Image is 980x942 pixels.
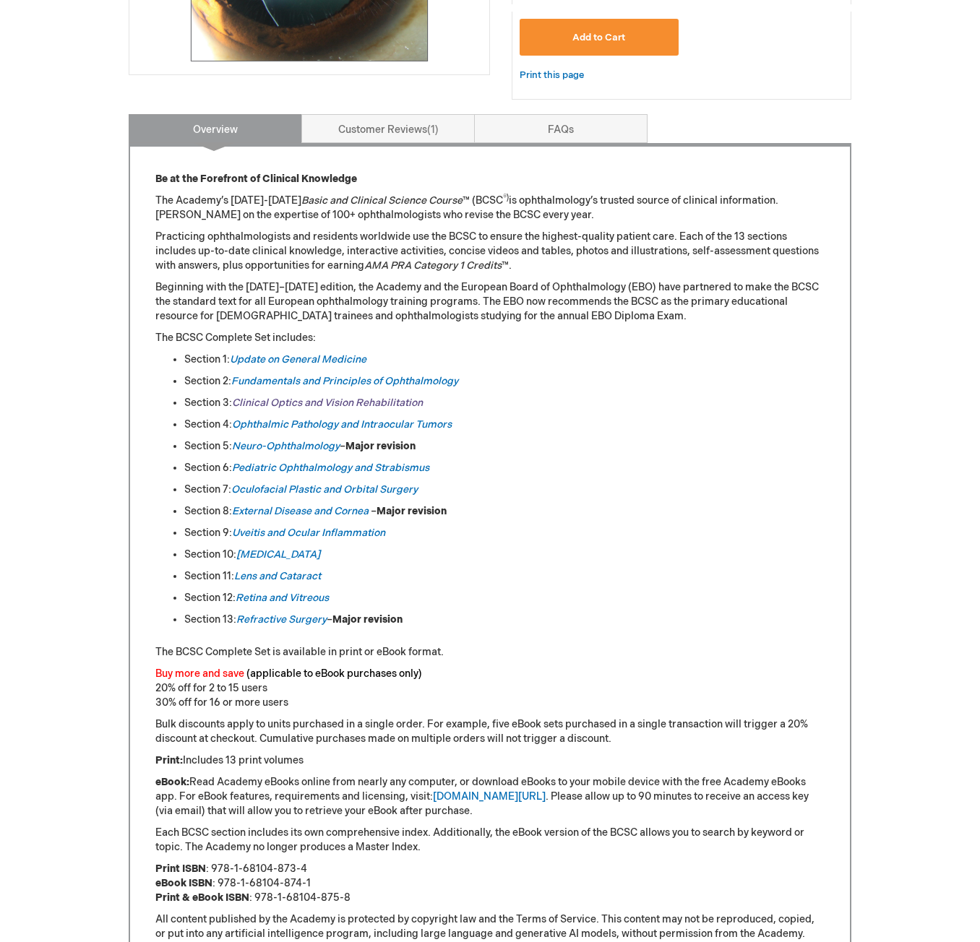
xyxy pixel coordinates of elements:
font: (applicable to eBook purchases only) [246,667,422,680]
a: Customer Reviews1 [301,114,475,143]
strong: Print ISBN [155,863,206,875]
li: Section 12: [184,591,825,605]
a: Lens and Cataract [234,570,321,582]
span: 1 [427,124,439,136]
li: Section 9: [184,526,825,540]
li: Section 3: [184,396,825,410]
p: Practicing ophthalmologists and residents worldwide use the BCSC to ensure the highest-quality pa... [155,230,825,273]
a: [MEDICAL_DATA] [236,548,320,561]
a: External Disease and Cornea [232,505,369,517]
p: The Academy’s [DATE]-[DATE] ™ (BCSC is ophthalmology’s trusted source of clinical information. [P... [155,194,825,222]
em: Basic and Clinical Science Course [301,194,463,207]
a: Retina and Vitreous [236,592,329,604]
a: Refractive Surgery [236,613,327,626]
li: Section 7: [184,483,825,497]
p: Each BCSC section includes its own comprehensive index. Additionally, the eBook version of the BC... [155,826,825,855]
font: Buy more and save [155,667,244,680]
p: All content published by the Academy is protected by copyright law and the Terms of Service. This... [155,912,825,941]
sup: ®) [503,194,509,202]
em: AMA PRA Category 1 Credits [364,259,502,272]
p: Read Academy eBooks online from nearly any computer, or download eBooks to your mobile device wit... [155,775,825,818]
a: Overview [129,114,302,143]
li: Section 2: [184,374,825,389]
a: Ophthalmic Pathology and Intraocular Tumors [232,418,452,431]
button: Add to Cart [520,19,679,56]
p: Bulk discounts apply to units purchased in a single order. For example, five eBook sets purchased... [155,717,825,746]
li: Section 1: [184,353,825,367]
a: Update on General Medicine [230,353,366,366]
strong: Major revision [332,613,403,626]
p: : 978-1-68104-873-4 : 978-1-68104-874-1 : 978-1-68104-875-8 [155,862,825,905]
a: Print this page [520,66,584,85]
strong: eBook ISBN [155,877,212,889]
strong: Be at the Forefront of Clinical Knowledge [155,173,357,185]
p: The BCSC Complete Set is available in print or eBook format. [155,645,825,660]
a: FAQs [474,114,648,143]
strong: Major revision [377,505,447,517]
p: The BCSC Complete Set includes: [155,331,825,345]
p: Beginning with the [DATE]–[DATE] edition, the Academy and the European Board of Ophthalmology (EB... [155,280,825,324]
a: Oculofacial Plastic and Orbital Surgery [231,483,418,496]
li: Section 10: [184,548,825,562]
li: Section 11: [184,569,825,584]
a: Pediatric Ophthalmology and Strabismus [232,462,429,474]
li: Section 13: – [184,613,825,627]
strong: eBook: [155,776,189,788]
a: Neuro-Ophthalmology [232,440,340,452]
strong: Print: [155,754,183,766]
span: Add to Cart [572,32,625,43]
p: 20% off for 2 to 15 users 30% off for 16 or more users [155,667,825,710]
a: Uveitis and Ocular Inflammation [232,527,385,539]
strong: Major revision [345,440,416,452]
a: [DOMAIN_NAME][URL] [433,790,546,803]
strong: Print & eBook ISBN [155,891,249,904]
li: Section 5: – [184,439,825,454]
a: Clinical Optics and Vision Rehabilitation [232,397,423,409]
li: Section 6: [184,461,825,475]
li: Section 4: [184,418,825,432]
p: Includes 13 print volumes [155,753,825,768]
a: Fundamentals and Principles of Ophthalmology [231,375,458,387]
li: Section 8: – [184,504,825,519]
